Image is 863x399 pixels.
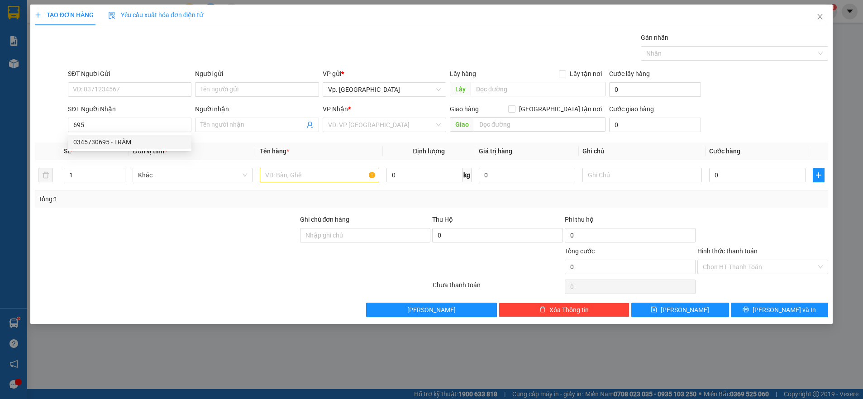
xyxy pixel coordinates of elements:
th: Ghi chú [579,142,706,160]
input: Dọc đường [471,82,606,96]
span: plus [813,171,824,179]
span: close [816,13,824,20]
input: VD: Bàn, Ghế [260,168,379,182]
b: An Anh Limousine [11,58,50,101]
div: SĐT Người Gửi [68,69,191,79]
button: save[PERSON_NAME] [631,303,729,317]
span: Lấy tận nơi [566,69,606,79]
span: Xóa Thông tin [549,305,589,315]
input: Dọc đường [474,117,606,132]
span: Cước hàng [709,147,740,155]
span: Giao hàng [450,105,479,113]
label: Cước giao hàng [609,105,654,113]
span: kg [462,168,472,182]
span: SL [64,147,71,155]
img: icon [108,12,115,19]
button: deleteXóa Thông tin [499,303,629,317]
div: 0345730695 - TRÂM [73,137,186,147]
span: [GEOGRAPHIC_DATA] tận nơi [515,104,606,114]
div: 0345730695 - TRÂM [68,135,191,149]
div: Người gửi [195,69,319,79]
span: [PERSON_NAME] [661,305,709,315]
span: Khác [138,168,247,182]
span: delete [539,306,546,313]
div: SĐT Người Nhận [68,104,191,114]
button: Close [807,5,833,30]
label: Hình thức thanh toán [697,247,758,255]
input: Cước lấy hàng [609,82,701,97]
div: Chưa thanh toán [432,280,564,296]
span: Vp. Phan Rang [328,83,441,96]
div: Người nhận [195,104,319,114]
span: Giao [450,117,474,132]
span: plus [35,12,41,18]
button: printer[PERSON_NAME] và In [731,303,829,317]
button: delete [38,168,53,182]
div: Tổng: 1 [38,194,334,204]
span: Đơn vị tính [133,147,167,155]
span: Lấy hàng [450,70,476,77]
input: Ghi Chú [582,168,702,182]
label: Cước lấy hàng [609,70,650,77]
span: [PERSON_NAME] và In [753,305,816,315]
span: save [651,306,657,313]
label: Gán nhãn [641,34,668,41]
input: 0 [479,168,575,182]
b: Biên nhận gởi hàng hóa [58,13,87,87]
span: user-add [306,121,314,128]
button: plus [813,168,825,182]
div: Phí thu hộ [565,214,696,228]
span: Yêu cầu xuất hóa đơn điện tử [108,11,204,19]
span: [PERSON_NAME] [407,305,456,315]
span: Thu Hộ [432,216,453,223]
span: VP Nhận [323,105,348,113]
button: [PERSON_NAME] [366,303,497,317]
label: Ghi chú đơn hàng [300,216,350,223]
input: Cước giao hàng [609,118,701,132]
span: TẠO ĐƠN HÀNG [35,11,94,19]
input: Ghi chú đơn hàng [300,228,431,242]
span: printer [743,306,749,313]
span: Tổng cước [565,247,595,255]
span: Tên hàng [260,147,289,155]
span: Giá trị hàng [479,147,512,155]
span: Định lượng [413,147,445,155]
div: VP gửi [323,69,446,79]
span: Lấy [450,82,471,96]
